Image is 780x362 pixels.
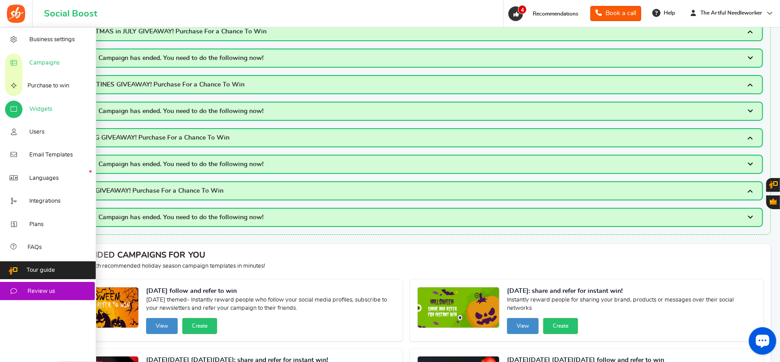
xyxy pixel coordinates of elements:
[29,36,75,44] span: Business settings
[98,55,263,61] span: Campaign has ended. You need to do the following now!
[29,59,60,67] span: Campaigns
[27,243,42,252] span: FAQs
[507,287,756,296] strong: [DATE]: share and refer for instant win!
[518,5,527,14] span: 4
[27,82,69,90] span: Purchase to win
[49,262,764,270] p: Preview and launch recommended holiday season campaign templates in minutes!
[770,198,777,205] span: Gratisfaction
[29,151,73,159] span: Email Templates
[89,170,92,173] em: New
[507,318,539,334] button: View
[29,128,44,136] span: Users
[76,28,267,35] span: CHRISTMAS in JULY GIVEAWAY! Purchase For a Chance To Win
[146,296,395,314] span: [DATE] themed- Instantly reward people who follow your social media profiles, subscribe to your n...
[590,6,641,21] a: Book a call
[146,287,395,296] strong: [DATE] follow and refer to win
[76,135,229,141] span: SPRING GIVEAWAY! Purchase For a Chance To Win
[98,161,263,167] span: Campaign has ended. You need to do the following now!
[49,251,764,260] h4: RECOMMENDED CAMPAIGNS FOR YOU
[57,287,138,329] img: Recommended Campaigns
[766,195,780,209] button: Gratisfaction
[44,9,97,19] h1: Social Boost
[27,287,55,296] span: Review us
[533,11,578,16] span: Recommendations
[27,266,55,275] span: Tour guide
[29,105,52,113] span: Widgets
[98,214,263,221] span: Campaign has ended. You need to do the following now!
[146,318,178,334] button: View
[507,296,756,314] span: Instantly reward people for sharing your brand, products or messages over their social networks
[742,324,780,362] iframe: LiveChat chat widget
[543,318,578,334] button: Create
[29,197,60,205] span: Integrations
[7,5,25,23] img: Social Boost
[76,81,245,88] span: VALENTINES GIVEAWAY! Purchase For a Chance To Win
[98,108,263,114] span: Campaign has ended. You need to do the following now!
[29,221,44,229] span: Plans
[182,318,217,334] button: Create
[661,9,675,17] span: Help
[76,188,224,194] span: BFCM GIVEAWAY! Purchase For a Chance To Win
[649,5,680,20] a: Help
[29,174,59,183] span: Languages
[507,6,583,21] a: 4 Recommendations
[697,9,766,17] span: The Artful Needleworker
[418,287,499,329] img: Recommended Campaigns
